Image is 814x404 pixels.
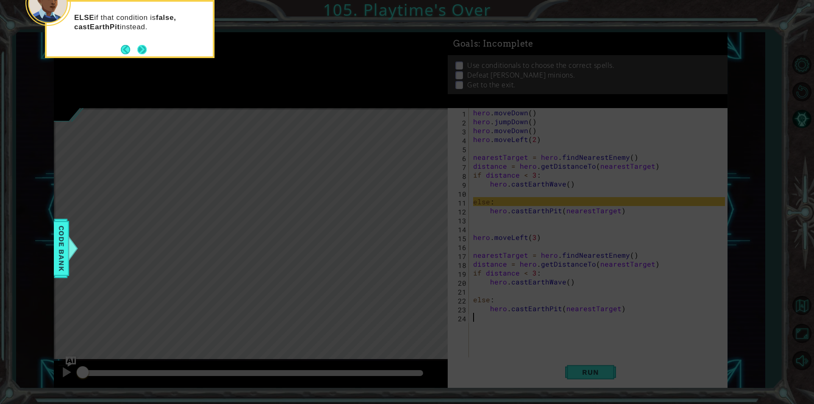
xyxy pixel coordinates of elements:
[55,223,68,274] span: Code Bank
[74,14,94,22] strong: ELSE
[121,45,137,54] button: Back
[137,45,147,54] button: Next
[74,14,176,31] strong: false, castEarthPit
[74,13,207,32] p: if that condition is instead.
